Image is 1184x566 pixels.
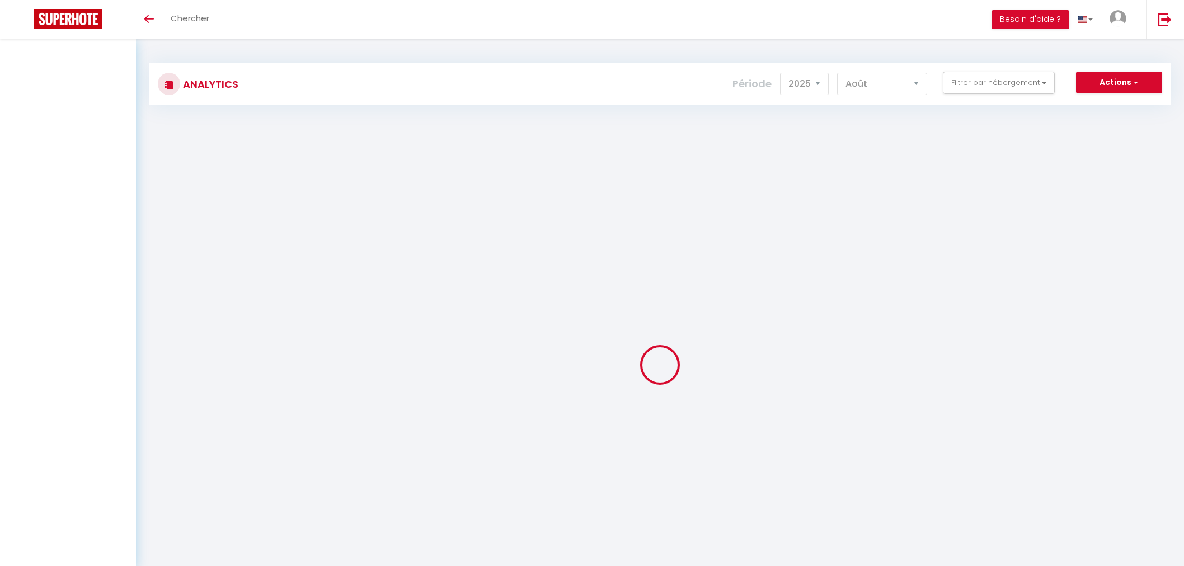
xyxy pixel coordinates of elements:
[732,72,772,96] label: Période
[1158,12,1172,26] img: logout
[180,72,238,97] h3: Analytics
[1110,10,1126,27] img: ...
[943,72,1055,94] button: Filtrer par hébergement
[1076,72,1162,94] button: Actions
[34,9,102,29] img: Super Booking
[171,12,209,24] span: Chercher
[992,10,1069,29] button: Besoin d'aide ?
